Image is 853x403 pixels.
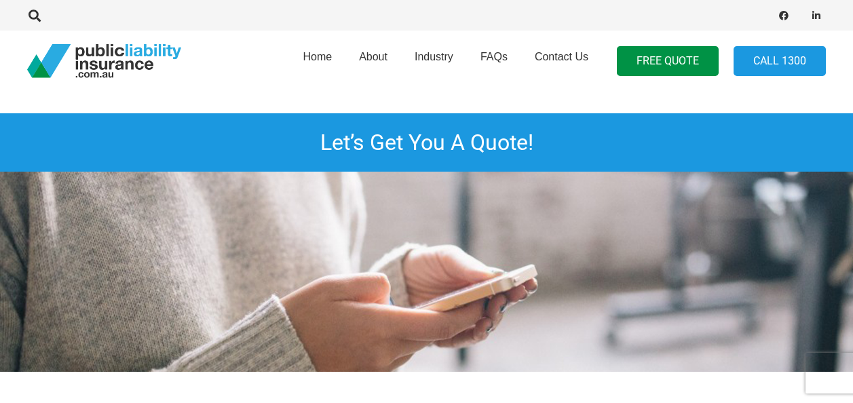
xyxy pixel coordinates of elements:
[359,51,387,62] span: About
[774,6,793,25] a: Facebook
[807,6,826,25] a: LinkedIn
[415,51,453,62] span: Industry
[303,51,332,62] span: Home
[467,26,521,96] a: FAQs
[617,46,719,77] a: FREE QUOTE
[27,44,181,78] a: pli_logotransparent
[734,46,826,77] a: Call 1300
[345,26,401,96] a: About
[21,9,48,22] a: Search
[535,51,588,62] span: Contact Us
[289,26,345,96] a: Home
[521,26,602,96] a: Contact Us
[401,26,467,96] a: Industry
[480,51,508,62] span: FAQs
